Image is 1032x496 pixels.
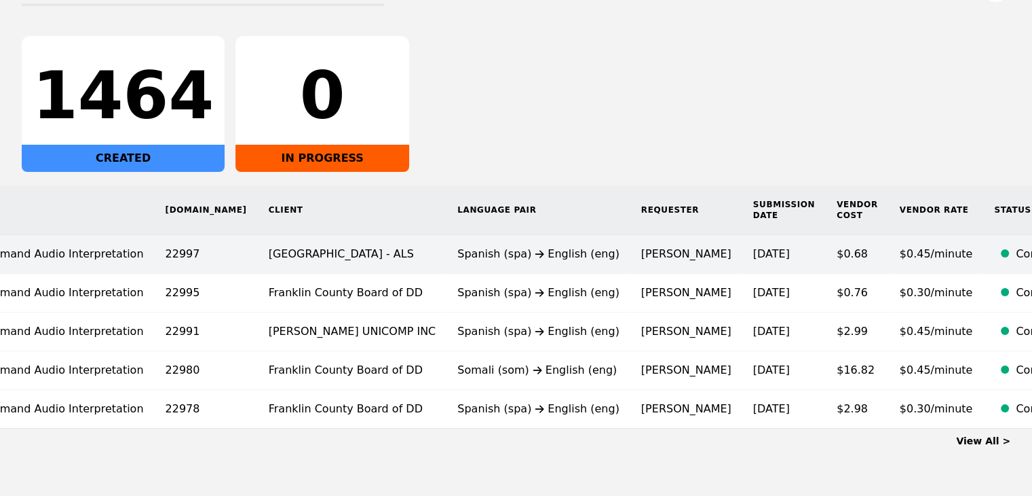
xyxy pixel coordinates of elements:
span: $0.45/minute [900,364,973,376]
div: CREATED [22,145,225,172]
td: 22980 [155,351,258,390]
td: Franklin County Board of DD [258,274,447,313]
td: 22978 [155,390,258,429]
div: Spanish (spa) English (eng) [457,285,619,301]
td: [PERSON_NAME] [630,390,742,429]
time: [DATE] [753,364,790,376]
td: $0.76 [826,274,889,313]
td: $0.68 [826,235,889,274]
span: $0.30/minute [900,286,973,299]
span: $0.30/minute [900,402,973,415]
td: Franklin County Board of DD [258,351,447,390]
div: 1464 [33,63,214,128]
span: $0.45/minute [900,247,973,260]
div: IN PROGRESS [235,145,409,172]
td: 22997 [155,235,258,274]
th: Submission Date [742,185,826,235]
div: Spanish (spa) English (eng) [457,323,619,340]
time: [DATE] [753,286,790,299]
td: Franklin County Board of DD [258,390,447,429]
th: Vendor Cost [826,185,889,235]
div: 0 [246,63,398,128]
th: Client [258,185,447,235]
time: [DATE] [753,247,790,260]
span: $0.45/minute [900,325,973,338]
th: Requester [630,185,742,235]
th: Vendor Rate [889,185,984,235]
div: Spanish (spa) English (eng) [457,401,619,417]
td: $16.82 [826,351,889,390]
td: 22995 [155,274,258,313]
a: View All > [956,436,1010,446]
th: Language Pair [446,185,630,235]
td: [PERSON_NAME] [630,235,742,274]
td: 22991 [155,313,258,351]
td: $2.98 [826,390,889,429]
th: [DOMAIN_NAME] [155,185,258,235]
time: [DATE] [753,325,790,338]
td: [PERSON_NAME] UNICOMP INC [258,313,447,351]
td: $2.99 [826,313,889,351]
time: [DATE] [753,402,790,415]
div: Somali (som) English (eng) [457,362,619,378]
div: Spanish (spa) English (eng) [457,246,619,262]
td: [PERSON_NAME] [630,274,742,313]
td: [PERSON_NAME] [630,351,742,390]
td: [GEOGRAPHIC_DATA] - ALS [258,235,447,274]
td: [PERSON_NAME] [630,313,742,351]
